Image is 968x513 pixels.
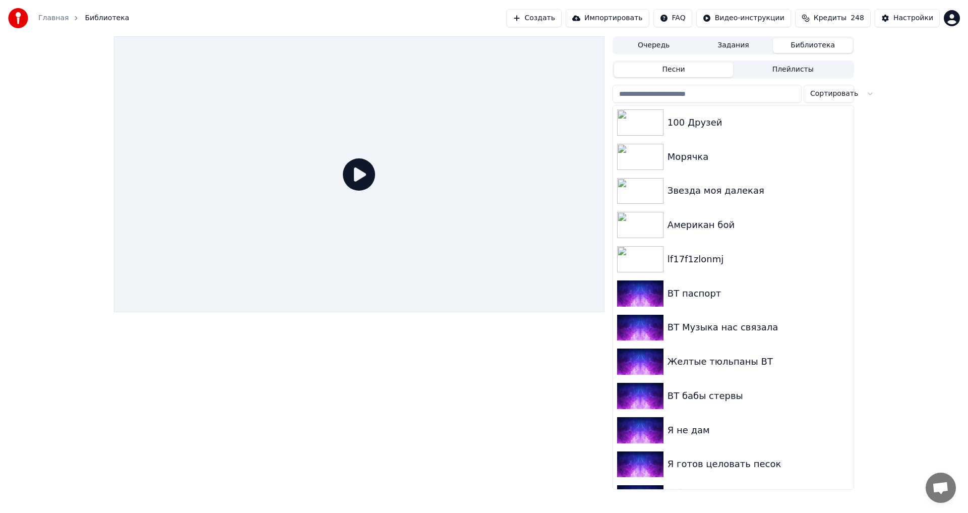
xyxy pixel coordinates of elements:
[614,63,734,77] button: Песни
[668,287,850,301] div: ВТ паспорт
[506,9,562,27] button: Создать
[85,13,129,23] span: Библиотека
[668,116,850,130] div: 100 Друзей
[814,13,846,23] span: Кредиты
[38,13,69,23] a: Главная
[893,13,933,23] div: Настройки
[668,486,850,500] div: Я больше не прошу
[614,38,694,53] button: Очередь
[668,355,850,369] div: Желтые тюльпаны ВТ
[668,389,850,403] div: ВТ бабы стервы
[810,89,858,99] span: Сортировать
[668,184,850,198] div: Звезда моя далекая
[8,8,28,28] img: youka
[653,9,692,27] button: FAQ
[668,320,850,334] div: ВТ Музыка нас связала
[875,9,940,27] button: Настройки
[668,218,850,232] div: Американ бой
[773,38,853,53] button: Библиотека
[851,13,864,23] span: 248
[696,9,791,27] button: Видео-инструкции
[668,457,850,471] div: Я готов целовать песок
[38,13,129,23] nav: breadcrumb
[668,150,850,164] div: Морячка
[926,473,956,503] div: Открытый чат
[795,9,871,27] button: Кредиты248
[733,63,853,77] button: Плейлисты
[668,252,850,266] div: lf17f1zlonmj
[694,38,773,53] button: Задания
[668,423,850,437] div: Я не дам
[566,9,649,27] button: Импортировать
